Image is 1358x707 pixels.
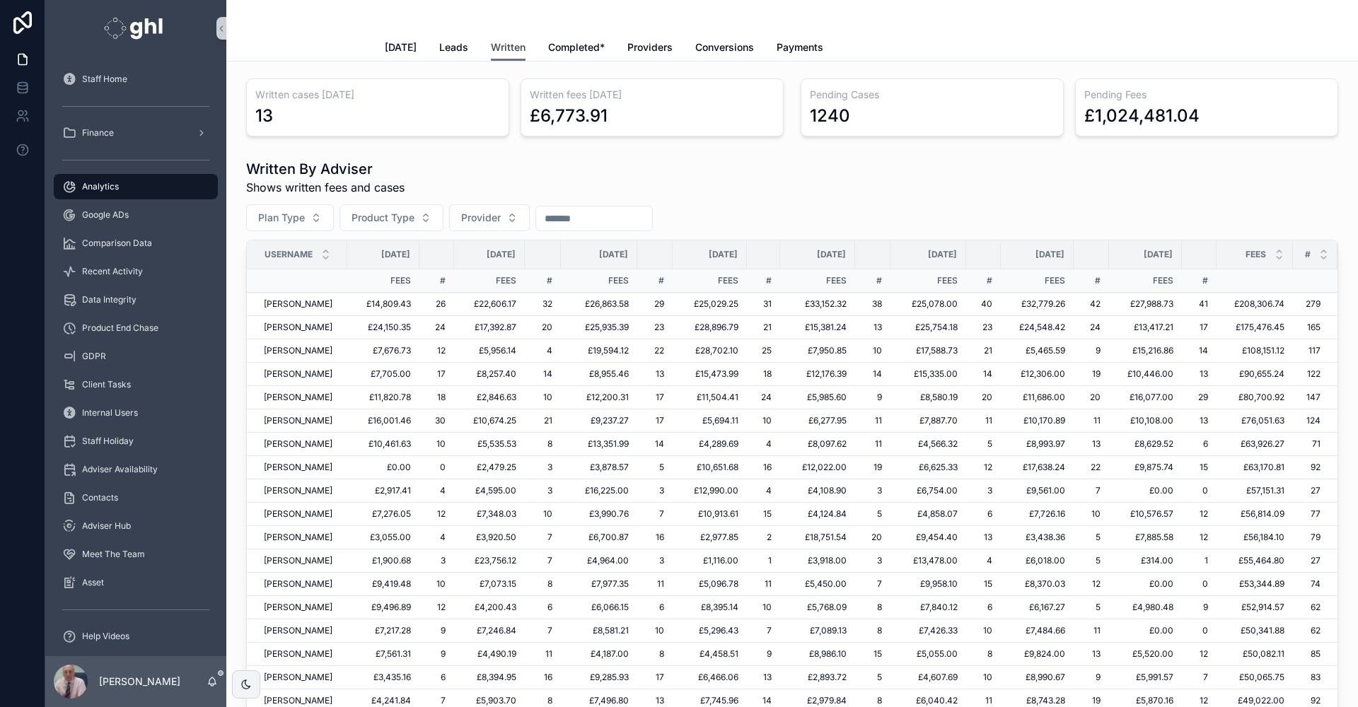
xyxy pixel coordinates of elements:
td: 8 [525,433,560,456]
td: £24,548.42 [1001,316,1073,339]
td: 23 [637,316,673,339]
td: 20 [1074,386,1109,409]
td: 41 [1182,293,1217,316]
td: £7,348.03 [454,503,525,526]
td: 12 [419,503,454,526]
td: 24 [1074,316,1109,339]
td: Fees [673,269,747,293]
a: Staff Home [54,66,218,92]
td: 3 [525,479,560,503]
td: £16,077.00 [1109,386,1182,409]
a: Finance [54,120,218,146]
td: 24 [419,316,454,339]
td: £9,875.74 [1109,456,1182,479]
div: £1,024,481.04 [1084,105,1200,127]
td: £0.00 [347,456,419,479]
td: £7,676.73 [347,339,419,363]
td: 3 [525,456,560,479]
span: Providers [627,40,673,54]
td: £90,655.24 [1217,363,1293,386]
td: £7,887.70 [890,409,967,433]
td: 26 [419,293,454,316]
a: Completed* [548,35,605,63]
td: 16 [747,456,780,479]
td: 124 [1293,409,1337,433]
span: Adviser Hub [82,520,131,532]
td: Fees [454,269,525,293]
a: Internal Users [54,400,218,426]
td: # [637,269,673,293]
td: 10 [855,339,890,363]
td: 7 [1074,479,1109,503]
td: £11,686.00 [1001,386,1073,409]
td: 18 [419,386,454,409]
button: Select Button [246,204,334,231]
span: Client Tasks [82,379,131,390]
td: # [966,269,1001,293]
td: 3 [966,479,1001,503]
td: £6,700.87 [561,526,638,549]
td: £15,473.99 [673,363,747,386]
td: £175,476.45 [1217,316,1293,339]
td: 11 [966,409,1001,433]
td: £3,990.76 [561,503,638,526]
td: £5,465.59 [1001,339,1073,363]
a: GDPR [54,344,218,369]
td: £10,576.57 [1109,503,1182,526]
span: [DATE] [1144,249,1173,260]
td: Fees [890,269,967,293]
td: £8,993.97 [1001,433,1073,456]
td: 15 [747,503,780,526]
td: £19,594.12 [561,339,638,363]
td: 12 [419,339,454,363]
td: £27,988.73 [1109,293,1182,316]
td: £8,257.40 [454,363,525,386]
td: £3,438.36 [1001,526,1073,549]
td: 19 [855,456,890,479]
span: Provider [461,211,501,225]
td: £5,956.14 [454,339,525,363]
td: 19 [1074,363,1109,386]
h1: Written By Adviser [246,159,405,179]
td: 23 [966,316,1001,339]
span: Finance [82,127,114,139]
span: Plan Type [258,211,305,225]
span: Shows written fees and cases [246,179,405,196]
span: Leads [439,40,468,54]
a: Comparison Data [54,230,218,256]
td: £5,535.53 [454,433,525,456]
a: Client Tasks [54,372,218,397]
td: 0 [1182,479,1217,503]
td: 5 [637,456,673,479]
td: 30 [419,409,454,433]
td: 17 [1182,316,1217,339]
td: 117 [1293,339,1337,363]
td: £28,702.10 [673,339,747,363]
td: £12,176.39 [780,363,856,386]
td: Fees [347,269,419,293]
td: [PERSON_NAME] [247,409,347,433]
td: # [419,269,454,293]
td: £18,751.54 [780,526,856,549]
td: £3,055.00 [347,526,419,549]
td: £10,913.61 [673,503,747,526]
td: £208,306.74 [1217,293,1293,316]
a: Data Integrity [54,287,218,312]
td: 122 [1293,363,1337,386]
td: 20 [525,316,560,339]
td: [PERSON_NAME] [247,363,347,386]
td: £6,754.00 [890,479,967,503]
td: £12,306.00 [1001,363,1073,386]
td: 18 [747,363,780,386]
td: [PERSON_NAME] [247,433,347,456]
span: Contacts [82,492,118,503]
td: 4 [419,526,454,549]
td: £17,638.24 [1001,456,1073,479]
td: 21 [525,409,560,433]
td: £2,846.63 [454,386,525,409]
td: £63,170.81 [1217,456,1293,479]
td: 4 [747,479,780,503]
span: Recent Activity [82,266,143,277]
td: 5 [1074,526,1109,549]
td: £57,151.31 [1217,479,1293,503]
